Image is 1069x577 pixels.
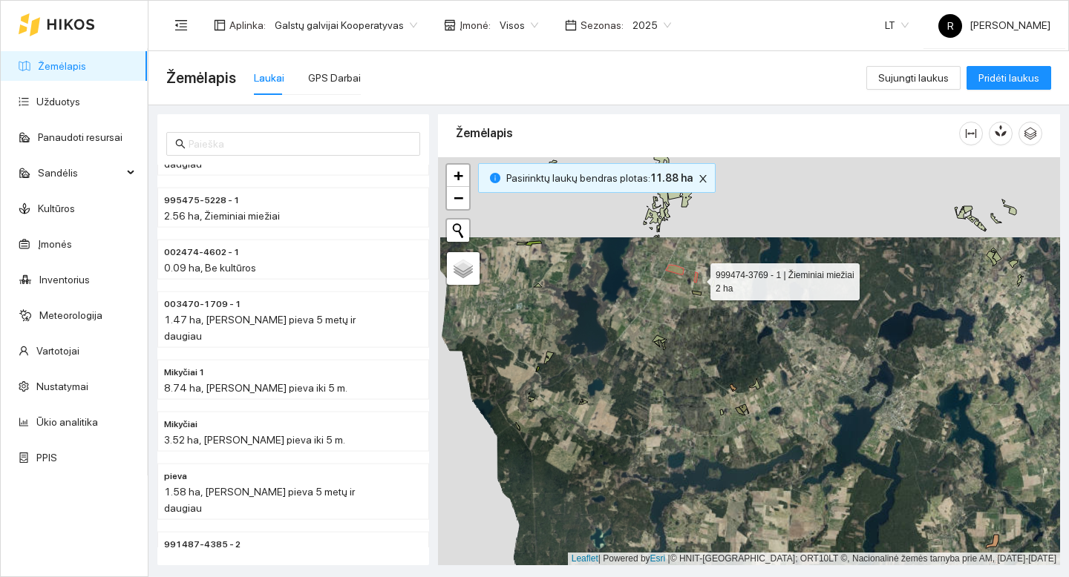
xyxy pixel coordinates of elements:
[166,10,196,40] button: menu-fold
[565,19,577,31] span: calendar
[878,70,949,86] span: Sujungti laukus
[568,553,1060,565] div: | Powered by © HNIT-[GEOGRAPHIC_DATA]; ORT10LT ©, Nacionalinė žemės tarnyba prie AM, [DATE]-[DATE]
[460,17,491,33] span: Įmonė :
[308,70,361,86] div: GPS Darbai
[164,245,240,260] span: 002474-4602 - 1
[866,72,961,84] a: Sujungti laukus
[447,187,469,209] a: Zoom out
[38,158,122,188] span: Sandėlis
[164,142,356,170] span: 0.46 ha, [PERSON_NAME] pieva 5 metų ir daugiau
[164,314,356,342] span: 1.47 ha, [PERSON_NAME] pieva 5 metų ir daugiau
[447,165,469,187] a: Zoom in
[275,14,417,36] span: Galstų galvijai Kooperatyvas
[174,19,188,32] span: menu-fold
[38,131,122,143] a: Panaudoti resursai
[39,274,90,286] a: Inventorius
[695,174,711,184] span: close
[164,366,205,380] span: Mikyčiai 1
[36,452,57,464] a: PPIS
[164,469,187,484] span: pieva
[164,418,197,432] span: Mikyčiai
[38,60,86,72] a: Žemėlapis
[694,170,712,188] button: close
[506,170,693,186] span: Pasirinktų laukų bendras plotas :
[254,70,284,86] div: Laukai
[885,14,909,36] span: LT
[447,220,469,242] button: Initiate a new search
[866,66,961,90] button: Sujungti laukus
[164,194,240,208] span: 995475-5228 - 1
[164,434,345,446] span: 3.52 ha, [PERSON_NAME] pieva iki 5 m.
[967,72,1051,84] a: Pridėti laukus
[947,14,954,38] span: R
[36,380,88,392] a: Nustatymai
[164,538,241,552] span: 991487-4385 - 2
[36,416,98,428] a: Ūkio analitika
[632,14,671,36] span: 2025
[500,14,538,36] span: Visos
[960,128,982,139] span: column-width
[959,122,983,145] button: column-width
[229,17,266,33] span: Aplinka :
[447,252,480,285] a: Layers
[164,382,347,394] span: 8.74 ha, [PERSON_NAME] pieva iki 5 m.
[650,172,693,184] b: 11.88 ha
[967,66,1051,90] button: Pridėti laukus
[454,188,463,207] span: −
[36,96,80,108] a: Užduotys
[938,19,1050,31] span: [PERSON_NAME]
[164,262,256,274] span: 0.09 ha, Be kultūros
[175,139,186,149] span: search
[164,297,241,311] span: 003470-1709 - 1
[572,553,598,564] a: Leaflet
[581,17,624,33] span: Sezonas :
[166,66,236,90] span: Žemėlapis
[668,553,670,564] span: |
[36,345,79,357] a: Vartotojai
[214,19,226,31] span: layout
[650,553,666,564] a: Esri
[38,202,75,214] a: Kultūros
[444,19,456,31] span: shop
[456,112,959,154] div: Žemėlapis
[490,173,500,183] span: info-circle
[189,136,411,152] input: Paieška
[978,70,1039,86] span: Pridėti laukus
[454,166,463,185] span: +
[38,238,72,250] a: Įmonės
[39,309,102,321] a: Meteorologija
[164,210,280,222] span: 2.56 ha, Žieminiai miežiai
[164,486,355,514] span: 1.58 ha, [PERSON_NAME] pieva 5 metų ir daugiau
